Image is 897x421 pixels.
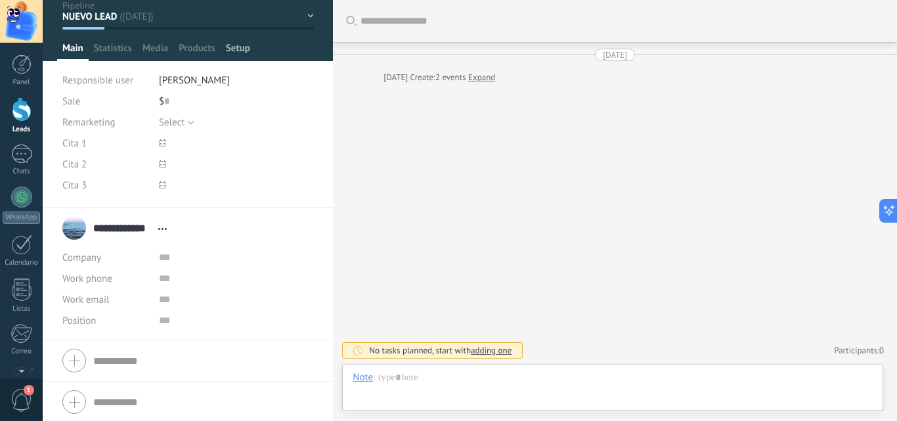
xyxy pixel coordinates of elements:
span: Select [159,116,185,129]
div: Calendario [3,259,41,267]
div: Leads [3,125,41,134]
a: Expand [468,71,495,84]
div: Cita 1 [62,133,149,154]
span: [PERSON_NAME] [159,74,230,87]
div: Position [62,310,149,331]
span: Media [142,42,168,61]
div: Cita 3 [62,175,149,196]
div: Panel [3,78,41,87]
span: Cita 2 [62,160,87,169]
button: Work email [62,289,109,310]
div: Responsible user [62,70,149,91]
span: Sale [62,95,80,108]
div: WhatsApp [3,211,40,224]
span: Main [62,42,83,61]
div: [DATE] [603,49,627,61]
div: Cita 2 [62,154,149,175]
div: [DATE] [383,71,410,84]
div: Company [62,247,149,268]
a: Participants:0 [834,345,884,356]
span: Cita 3 [62,181,87,190]
div: Correo [3,347,41,356]
span: 0 [879,345,884,356]
div: $ [159,91,314,112]
span: : [373,371,375,384]
span: Products [179,42,215,61]
button: Work phone [62,268,112,289]
span: Position [62,316,97,326]
div: Chats [3,167,41,176]
span: Work email [62,294,109,306]
div: Remarketing [62,112,149,133]
span: Responsible user [62,74,133,87]
button: Select [159,112,194,133]
div: Listas [3,305,41,313]
span: 2 events [435,71,466,84]
span: adding one [471,345,512,356]
span: Remarketing [62,118,116,127]
span: Cita 1 [62,139,87,148]
span: 1 [24,385,34,395]
div: Sale [62,91,149,112]
span: Work phone [62,273,112,285]
div: Create: [383,71,495,84]
span: Setup [226,42,250,61]
span: Statistics [94,42,132,61]
div: No tasks planned, start with [369,345,512,356]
